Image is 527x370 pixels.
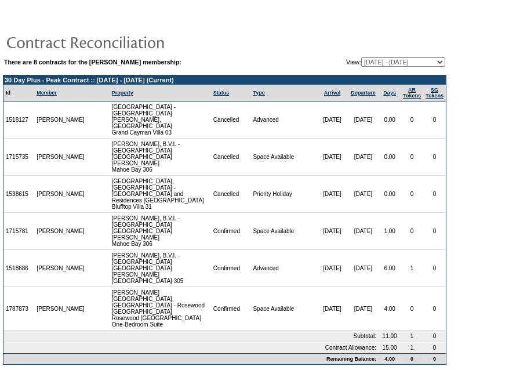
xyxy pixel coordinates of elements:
[401,176,423,213] td: 0
[401,331,423,342] td: 1
[379,139,401,176] td: 0.00
[426,87,444,99] a: SGTokens
[348,101,379,139] td: [DATE]
[250,213,317,250] td: Space Available
[423,101,446,139] td: 0
[401,250,423,287] td: 1
[3,85,34,101] td: Id
[213,90,230,96] a: Status
[211,139,251,176] td: Cancelled
[379,331,401,342] td: 11.00
[348,139,379,176] td: [DATE]
[383,90,396,96] a: Days
[250,250,317,287] td: Advanced
[110,250,211,287] td: [PERSON_NAME], B.V.I. - [GEOGRAPHIC_DATA] [GEOGRAPHIC_DATA][PERSON_NAME] [GEOGRAPHIC_DATA] 305
[401,287,423,331] td: 0
[110,287,211,331] td: [PERSON_NAME][GEOGRAPHIC_DATA], [GEOGRAPHIC_DATA] - Rosewood [GEOGRAPHIC_DATA] Rosewood [GEOGRAPH...
[317,213,347,250] td: [DATE]
[401,213,423,250] td: 0
[379,287,401,331] td: 4.00
[37,90,57,96] a: Member
[401,353,423,364] td: 0
[379,176,401,213] td: 0.00
[317,101,347,139] td: [DATE]
[34,213,88,250] td: [PERSON_NAME]
[423,139,446,176] td: 0
[110,139,211,176] td: [PERSON_NAME], B.V.I. - [GEOGRAPHIC_DATA] [GEOGRAPHIC_DATA][PERSON_NAME] Mahoe Bay 306
[110,213,211,250] td: [PERSON_NAME], B.V.I. - [GEOGRAPHIC_DATA] [GEOGRAPHIC_DATA][PERSON_NAME] Mahoe Bay 306
[3,139,34,176] td: 1715735
[250,101,317,139] td: Advanced
[110,176,211,213] td: [GEOGRAPHIC_DATA], [GEOGRAPHIC_DATA] - [GEOGRAPHIC_DATA] and Residences [GEOGRAPHIC_DATA] Bluffto...
[3,353,379,364] td: Remaining Balance:
[211,287,251,331] td: Confirmed
[3,250,34,287] td: 1518686
[317,139,347,176] td: [DATE]
[250,139,317,176] td: Space Available
[4,59,181,66] b: There are 8 contracts for the [PERSON_NAME] membership:
[211,176,251,213] td: Cancelled
[211,250,251,287] td: Confirmed
[6,30,238,53] img: pgTtlContractReconciliation.gif
[348,287,379,331] td: [DATE]
[250,176,317,213] td: Priority Holiday
[401,139,423,176] td: 0
[401,101,423,139] td: 0
[379,342,401,353] td: 15.00
[34,287,88,331] td: [PERSON_NAME]
[211,213,251,250] td: Confirmed
[112,90,133,96] a: Property
[379,101,401,139] td: 0.00
[34,250,88,287] td: [PERSON_NAME]
[324,90,341,96] a: Arrival
[379,213,401,250] td: 1.00
[379,353,401,364] td: 4.00
[423,287,446,331] td: 0
[423,342,446,353] td: 0
[348,250,379,287] td: [DATE]
[3,213,34,250] td: 1715781
[423,213,446,250] td: 0
[34,176,88,213] td: [PERSON_NAME]
[3,101,34,139] td: 1518127
[3,287,34,331] td: 1787873
[3,331,379,342] td: Subtotal:
[317,287,347,331] td: [DATE]
[423,176,446,213] td: 0
[351,90,376,96] a: Departure
[3,342,379,353] td: Contract Allowance:
[423,331,446,342] td: 0
[423,250,446,287] td: 0
[3,75,446,85] td: 30 Day Plus - Peak Contract :: [DATE] - [DATE] (Current)
[317,176,347,213] td: [DATE]
[288,57,445,67] td: View:
[110,101,211,139] td: [GEOGRAPHIC_DATA] - [GEOGRAPHIC_DATA][PERSON_NAME], [GEOGRAPHIC_DATA] Grand Cayman Villa 03
[348,213,379,250] td: [DATE]
[3,176,34,213] td: 1538615
[379,250,401,287] td: 6.00
[34,139,88,176] td: [PERSON_NAME]
[348,176,379,213] td: [DATE]
[317,250,347,287] td: [DATE]
[250,287,317,331] td: Space Available
[253,90,264,96] a: Type
[211,101,251,139] td: Cancelled
[403,87,421,99] a: ARTokens
[34,101,88,139] td: [PERSON_NAME]
[423,353,446,364] td: 0
[401,342,423,353] td: 1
